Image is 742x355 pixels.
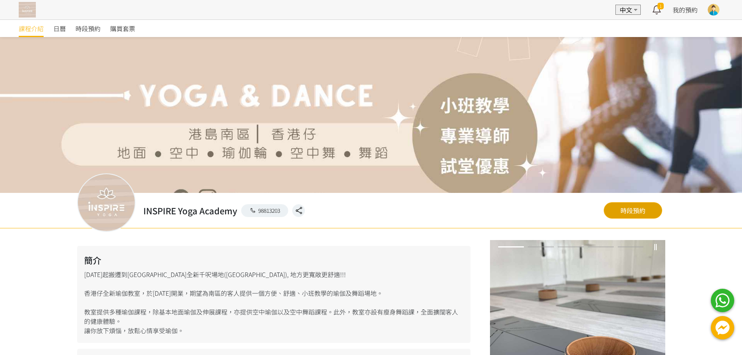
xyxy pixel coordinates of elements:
[110,24,135,33] span: 購買套票
[76,20,100,37] a: 時段預約
[76,24,100,33] span: 時段預約
[241,204,289,217] a: 98813203
[53,24,66,33] span: 日曆
[77,246,471,343] div: [DATE]起搬遷到[GEOGRAPHIC_DATA]全新千呎場地([GEOGRAPHIC_DATA]), 地方更寬敞更舒適!!! 香港仔全新瑜伽教室，於[DATE]開業，期望為南區的客人提供一...
[53,20,66,37] a: 日曆
[19,2,36,18] img: T57dtJh47iSJKDtQ57dN6xVUMYY2M0XQuGF02OI4.png
[110,20,135,37] a: 購買套票
[84,254,464,267] h2: 簡介
[143,204,237,217] h2: INSPIRE Yoga Academy
[673,5,698,14] a: 我的預約
[19,24,44,33] span: 課程介紹
[657,3,664,9] span: 1
[604,202,662,219] a: 時段預約
[19,20,44,37] a: 課程介紹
